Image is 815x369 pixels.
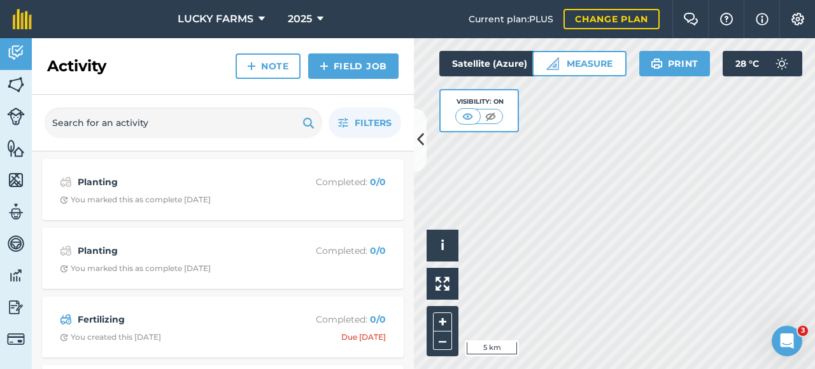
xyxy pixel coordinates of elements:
[60,312,72,327] img: svg+xml;base64,PD94bWwgdmVyc2lvbj0iMS4wIiBlbmNvZGluZz0idXRmLTgiPz4KPCEtLSBHZW5lcmF0b3I6IEFkb2JlIE...
[483,110,499,123] img: svg+xml;base64,PHN2ZyB4bWxucz0iaHR0cDovL3d3dy53My5vcmcvMjAwMC9zdmciIHdpZHRoPSI1MCIgaGVpZ2h0PSI0MC...
[439,51,562,76] button: Satellite (Azure)
[13,9,32,29] img: fieldmargin Logo
[370,176,386,188] strong: 0 / 0
[60,333,68,342] img: Clock with arrow pointing clockwise
[735,51,759,76] span: 28 ° C
[308,53,399,79] a: Field Job
[288,11,312,27] span: 2025
[723,51,802,76] button: 28 °C
[433,312,452,331] button: +
[719,13,734,25] img: A question mark icon
[7,108,25,125] img: svg+xml;base64,PD94bWwgdmVyc2lvbj0iMS4wIiBlbmNvZGluZz0idXRmLTgiPz4KPCEtLSBHZW5lcmF0b3I6IEFkb2JlIE...
[236,53,301,79] a: Note
[790,13,805,25] img: A cog icon
[7,139,25,158] img: svg+xml;base64,PHN2ZyB4bWxucz0iaHR0cDovL3d3dy53My5vcmcvMjAwMC9zdmciIHdpZHRoPSI1NiIgaGVpZ2h0PSI2MC...
[798,326,808,336] span: 3
[532,51,627,76] button: Measure
[460,110,476,123] img: svg+xml;base64,PHN2ZyB4bWxucz0iaHR0cDovL3d3dy53My5vcmcvMjAwMC9zdmciIHdpZHRoPSI1MCIgaGVpZ2h0PSI0MC...
[7,75,25,94] img: svg+xml;base64,PHN2ZyB4bWxucz0iaHR0cDovL3d3dy53My5vcmcvMjAwMC9zdmciIHdpZHRoPSI1NiIgaGVpZ2h0PSI2MC...
[436,277,450,291] img: Four arrows, one pointing top left, one top right, one bottom right and the last bottom left
[639,51,711,76] button: Print
[7,234,25,253] img: svg+xml;base64,PD94bWwgdmVyc2lvbj0iMS4wIiBlbmNvZGluZz0idXRmLTgiPz4KPCEtLSBHZW5lcmF0b3I6IEFkb2JlIE...
[7,43,25,62] img: svg+xml;base64,PD94bWwgdmVyc2lvbj0iMS4wIiBlbmNvZGluZz0idXRmLTgiPz4KPCEtLSBHZW5lcmF0b3I6IEFkb2JlIE...
[683,13,698,25] img: Two speech bubbles overlapping with the left bubble in the forefront
[7,330,25,348] img: svg+xml;base64,PD94bWwgdmVyc2lvbj0iMS4wIiBlbmNvZGluZz0idXRmLTgiPz4KPCEtLSBHZW5lcmF0b3I6IEFkb2JlIE...
[772,326,802,356] iframe: Intercom live chat
[50,304,396,350] a: FertilizingCompleted: 0/0Clock with arrow pointing clockwiseYou created this [DATE]Due [DATE]
[285,312,386,326] p: Completed :
[50,167,396,212] a: PlantingCompleted: 0/0Clock with arrow pointing clockwiseYou marked this as complete [DATE]
[78,244,280,258] strong: Planting
[247,59,256,74] img: svg+xml;base64,PHN2ZyB4bWxucz0iaHR0cDovL3d3dy53My5vcmcvMjAwMC9zdmciIHdpZHRoPSIxNCIgaGVpZ2h0PSIyNC...
[329,108,401,138] button: Filters
[60,263,211,274] div: You marked this as complete [DATE]
[433,331,452,350] button: –
[441,237,444,253] span: i
[563,9,660,29] a: Change plan
[7,266,25,285] img: svg+xml;base64,PD94bWwgdmVyc2lvbj0iMS4wIiBlbmNvZGluZz0idXRmLTgiPz4KPCEtLSBHZW5lcmF0b3I6IEFkb2JlIE...
[78,312,280,326] strong: Fertilizing
[50,235,396,281] a: PlantingCompleted: 0/0Clock with arrow pointing clockwiseYou marked this as complete [DATE]
[7,202,25,221] img: svg+xml;base64,PD94bWwgdmVyc2lvbj0iMS4wIiBlbmNvZGluZz0idXRmLTgiPz4KPCEtLSBHZW5lcmF0b3I6IEFkb2JlIE...
[178,11,253,27] span: LUCKY FARMS
[285,175,386,189] p: Completed :
[7,298,25,317] img: svg+xml;base64,PD94bWwgdmVyc2lvbj0iMS4wIiBlbmNvZGluZz0idXRmLTgiPz4KPCEtLSBHZW5lcmF0b3I6IEFkb2JlIE...
[78,175,280,189] strong: Planting
[7,171,25,190] img: svg+xml;base64,PHN2ZyB4bWxucz0iaHR0cDovL3d3dy53My5vcmcvMjAwMC9zdmciIHdpZHRoPSI1NiIgaGVpZ2h0PSI2MC...
[651,56,663,71] img: svg+xml;base64,PHN2ZyB4bWxucz0iaHR0cDovL3d3dy53My5vcmcvMjAwMC9zdmciIHdpZHRoPSIxOSIgaGVpZ2h0PSIyNC...
[60,265,68,273] img: Clock with arrow pointing clockwise
[756,11,769,27] img: svg+xml;base64,PHN2ZyB4bWxucz0iaHR0cDovL3d3dy53My5vcmcvMjAwMC9zdmciIHdpZHRoPSIxNyIgaGVpZ2h0PSIxNy...
[320,59,329,74] img: svg+xml;base64,PHN2ZyB4bWxucz0iaHR0cDovL3d3dy53My5vcmcvMjAwMC9zdmciIHdpZHRoPSIxNCIgaGVpZ2h0PSIyNC...
[60,332,161,342] div: You created this [DATE]
[355,116,392,130] span: Filters
[45,108,322,138] input: Search for an activity
[769,51,795,76] img: svg+xml;base64,PD94bWwgdmVyc2lvbj0iMS4wIiBlbmNvZGluZz0idXRmLTgiPz4KPCEtLSBHZW5lcmF0b3I6IEFkb2JlIE...
[47,56,106,76] h2: Activity
[60,195,211,205] div: You marked this as complete [DATE]
[370,245,386,256] strong: 0 / 0
[302,115,315,130] img: svg+xml;base64,PHN2ZyB4bWxucz0iaHR0cDovL3d3dy53My5vcmcvMjAwMC9zdmciIHdpZHRoPSIxOSIgaGVpZ2h0PSIyNC...
[60,174,72,190] img: svg+xml;base64,PD94bWwgdmVyc2lvbj0iMS4wIiBlbmNvZGluZz0idXRmLTgiPz4KPCEtLSBHZW5lcmF0b3I6IEFkb2JlIE...
[546,57,559,70] img: Ruler icon
[341,332,386,342] div: Due [DATE]
[370,314,386,325] strong: 0 / 0
[469,12,553,26] span: Current plan : PLUS
[60,196,68,204] img: Clock with arrow pointing clockwise
[60,243,72,258] img: svg+xml;base64,PD94bWwgdmVyc2lvbj0iMS4wIiBlbmNvZGluZz0idXRmLTgiPz4KPCEtLSBHZW5lcmF0b3I6IEFkb2JlIE...
[455,97,504,107] div: Visibility: On
[285,244,386,258] p: Completed :
[427,230,458,261] button: i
